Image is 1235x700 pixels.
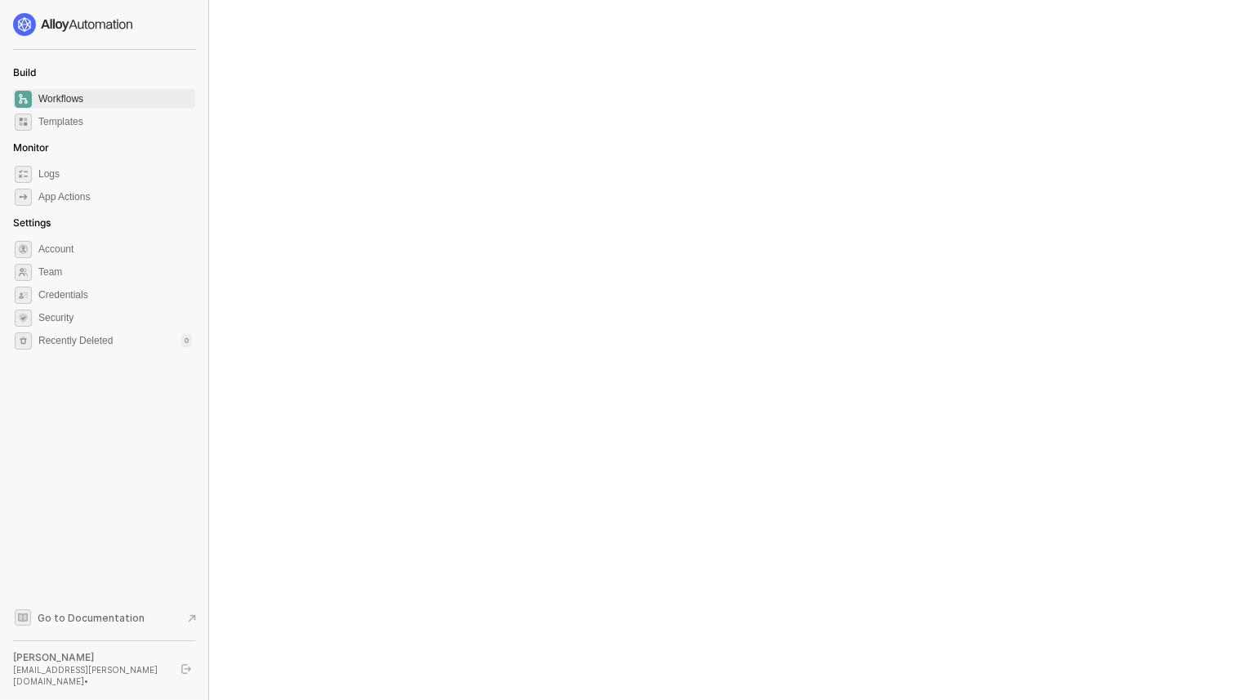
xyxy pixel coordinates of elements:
span: marketplace [15,114,32,131]
a: logo [13,13,195,36]
span: dashboard [15,91,32,108]
span: Workflows [38,89,192,109]
span: Security [38,308,192,328]
div: [PERSON_NAME] [13,651,167,664]
span: icon-logs [15,166,32,183]
span: icon-app-actions [15,189,32,206]
div: [EMAIL_ADDRESS][PERSON_NAME][DOMAIN_NAME] • [13,664,167,687]
span: team [15,264,32,281]
span: documentation [15,609,31,626]
span: Account [38,239,192,259]
span: Recently Deleted [38,334,113,348]
span: credentials [15,287,32,304]
span: Settings [13,216,51,229]
span: Credentials [38,285,192,305]
a: Knowledge Base [13,608,196,627]
img: logo [13,13,134,36]
span: settings [15,241,32,258]
span: document-arrow [184,610,200,626]
span: Logs [38,164,192,184]
span: Monitor [13,141,49,154]
span: Build [13,66,36,78]
span: Go to Documentation [38,611,145,625]
div: 0 [181,334,192,347]
span: settings [15,332,32,350]
div: App Actions [38,190,90,204]
span: Team [38,262,192,282]
span: security [15,310,32,327]
span: logout [181,664,191,674]
span: Templates [38,112,192,132]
